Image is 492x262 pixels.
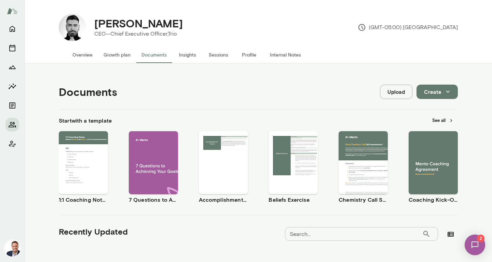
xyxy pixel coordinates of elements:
[428,115,458,126] button: See all
[5,137,19,151] button: Client app
[269,196,318,204] h6: Beliefs Exercise
[172,47,203,63] button: Insights
[380,85,412,99] button: Upload
[264,47,306,63] button: Internal Notes
[98,47,136,63] button: Growth plan
[5,118,19,132] button: Members
[4,240,20,257] img: Jon Fraser
[59,196,108,204] h6: 1:1 Coaching Notes
[234,47,264,63] button: Profile
[5,22,19,36] button: Home
[59,85,117,98] h4: Documents
[409,196,458,204] h6: Coaching Kick-Off | Coaching Agreement
[59,14,86,41] img: Alex Kugell
[5,60,19,74] button: Growth Plan
[5,79,19,93] button: Insights
[5,99,19,112] button: Documents
[59,226,128,237] h5: Recently Updated
[129,196,178,204] h6: 7 Questions to Achieving Your Goals
[67,47,98,63] button: Overview
[358,23,458,32] p: (GMT-05:00) [GEOGRAPHIC_DATA]
[7,4,18,17] img: Mento
[199,196,248,204] h6: Accomplishment Tracker
[203,47,234,63] button: Sessions
[416,85,458,99] button: Create
[136,47,172,63] button: Documents
[339,196,388,204] h6: Chemistry Call Self-Assessment [Coaches only]
[5,41,19,55] button: Sessions
[94,17,183,30] h4: [PERSON_NAME]
[59,116,112,125] h6: Start with a template
[94,30,183,38] p: CEO—Chief Executive Officer, Trio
